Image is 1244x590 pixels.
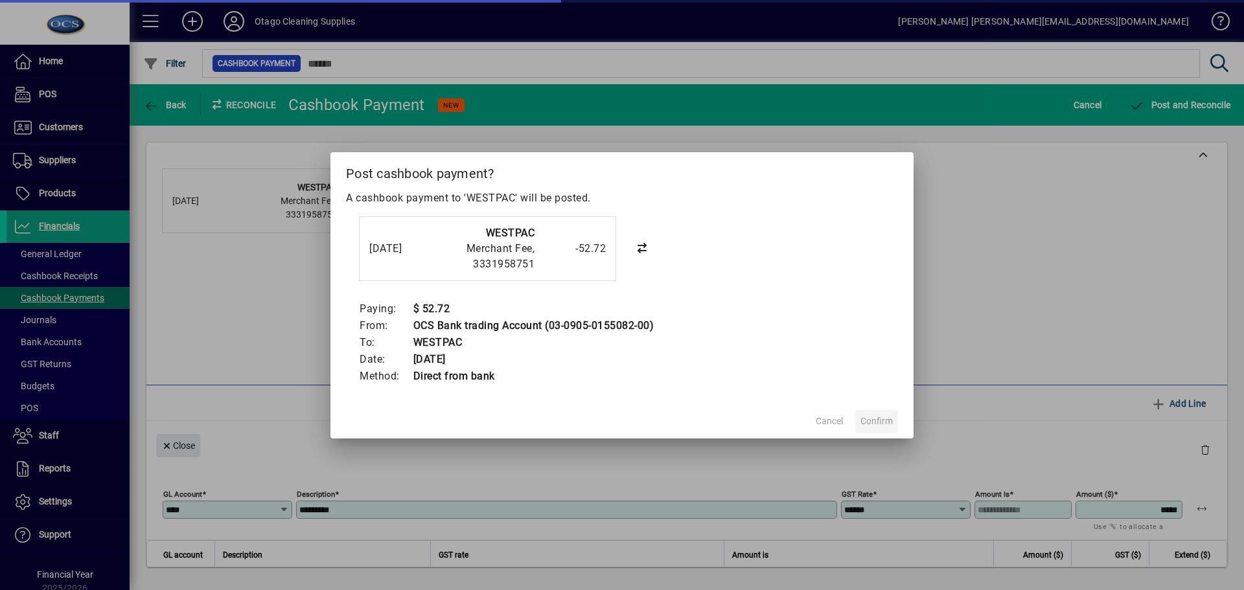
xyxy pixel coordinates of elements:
[359,334,413,351] td: To:
[359,301,413,317] td: Paying:
[413,368,654,385] td: Direct from bank
[486,227,535,239] strong: WESTPAC
[541,241,606,256] div: -52.72
[413,301,654,317] td: $ 52.72
[359,368,413,385] td: Method:
[413,334,654,351] td: WESTPAC
[359,351,413,368] td: Date:
[369,241,421,256] div: [DATE]
[359,317,413,334] td: From:
[413,351,654,368] td: [DATE]
[466,242,535,270] span: Merchant Fee, 3331958751
[346,190,898,206] p: A cashbook payment to 'WESTPAC' will be posted.
[330,152,914,190] h2: Post cashbook payment?
[413,317,654,334] td: OCS Bank trading Account (03-0905-0155082-00)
